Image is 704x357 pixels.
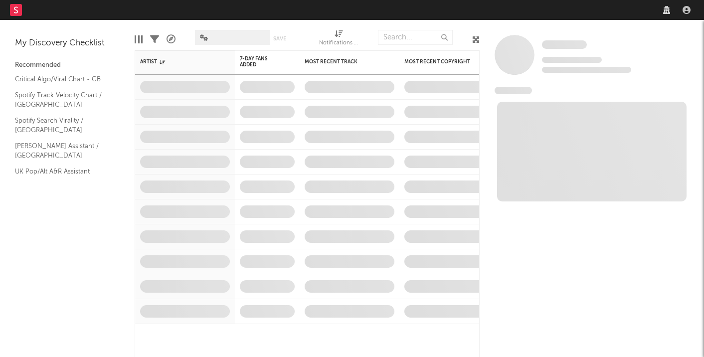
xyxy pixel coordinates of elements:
[542,67,631,73] span: 0 fans last week
[495,87,532,94] span: News Feed
[15,74,110,85] a: Critical Algo/Viral Chart - GB
[319,25,359,54] div: Notifications (Artist)
[305,59,379,65] div: Most Recent Track
[542,57,602,63] span: Tracking Since: [DATE]
[15,59,120,71] div: Recommended
[15,37,120,49] div: My Discovery Checklist
[15,166,110,177] a: UK Pop/Alt A&R Assistant
[542,40,587,50] a: Some Artist
[140,59,215,65] div: Artist
[15,141,110,161] a: [PERSON_NAME] Assistant / [GEOGRAPHIC_DATA]
[150,25,159,54] div: Filters
[15,115,110,136] a: Spotify Search Virality / [GEOGRAPHIC_DATA]
[404,59,479,65] div: Most Recent Copyright
[15,90,110,110] a: Spotify Track Velocity Chart / [GEOGRAPHIC_DATA]
[542,40,587,49] span: Some Artist
[135,25,143,54] div: Edit Columns
[273,36,286,41] button: Save
[167,25,176,54] div: A&R Pipeline
[240,56,280,68] span: 7-Day Fans Added
[378,30,453,45] input: Search...
[319,37,359,49] div: Notifications (Artist)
